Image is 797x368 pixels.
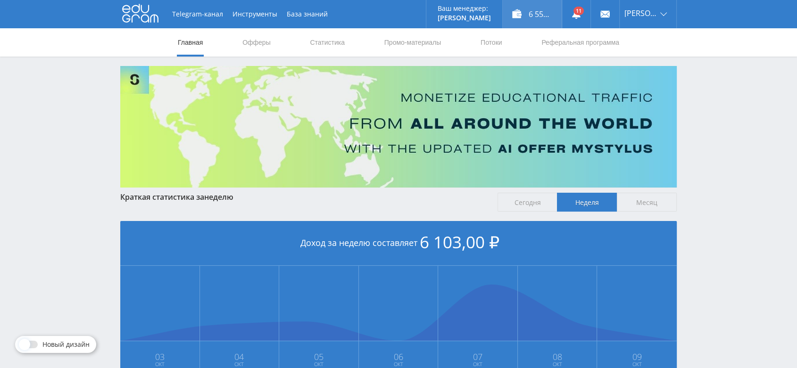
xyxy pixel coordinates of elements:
[42,341,90,348] span: Новый дизайн
[598,353,676,360] span: 09
[624,9,657,17] span: [PERSON_NAME]
[280,360,358,368] span: Окт
[200,353,279,360] span: 04
[121,353,199,360] span: 03
[120,193,488,201] div: Краткая статистика за
[557,193,617,212] span: Неделя
[518,353,597,360] span: 08
[438,14,491,22] p: [PERSON_NAME]
[518,360,597,368] span: Окт
[617,193,677,212] span: Месяц
[420,231,499,253] span: 6 103,00 ₽
[120,221,677,266] div: Доход за неделю составляет
[438,5,491,12] p: Ваш менеджер:
[383,28,442,57] a: Промо-материалы
[498,193,557,212] span: Сегодня
[120,66,677,188] img: Banner
[540,28,620,57] a: Реферальная программа
[241,28,272,57] a: Офферы
[359,353,438,360] span: 06
[121,360,199,368] span: Окт
[439,353,517,360] span: 07
[480,28,503,57] a: Потоки
[280,353,358,360] span: 05
[200,360,279,368] span: Окт
[439,360,517,368] span: Окт
[598,360,676,368] span: Окт
[309,28,346,57] a: Статистика
[359,360,438,368] span: Окт
[204,192,233,202] span: неделю
[177,28,204,57] a: Главная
